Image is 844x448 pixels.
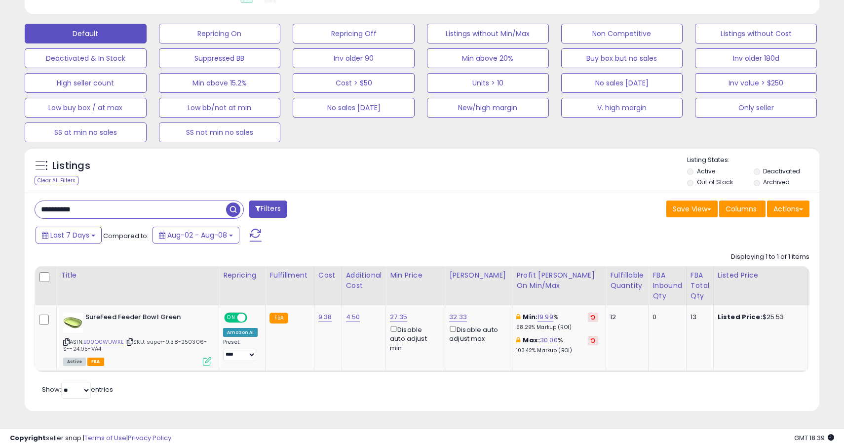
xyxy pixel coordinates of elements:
button: Inv older 90 [293,48,415,68]
p: 103.42% Markup (ROI) [516,347,598,354]
button: Last 7 Days [36,227,102,244]
button: Suppressed BB [159,48,281,68]
button: Units > 10 [427,73,549,93]
span: OFF [246,314,262,322]
div: Preset: [223,339,258,361]
p: Listing States: [687,156,819,165]
button: Deactivated & In Stock [25,48,147,68]
div: 13 [691,313,706,322]
div: % [516,336,598,354]
button: Cost > $50 [293,73,415,93]
button: No sales [DATE] [561,73,683,93]
div: Cost [318,270,338,281]
button: SS not min no sales [159,122,281,142]
div: % [516,313,598,331]
button: Min above 15.2% [159,73,281,93]
button: Default [25,24,147,43]
a: 19.99 [537,312,553,322]
span: 2025-08-16 18:39 GMT [794,433,834,443]
button: Only seller [695,98,817,118]
button: Inv value > $250 [695,73,817,93]
button: No sales [DATE] [293,98,415,118]
div: Repricing [223,270,261,281]
button: Listings without Min/Max [427,24,549,43]
i: This overrides the store level max markup for this listing [516,337,520,343]
div: FBA Total Qty [691,270,709,301]
button: Repricing On [159,24,281,43]
label: Active [697,167,715,175]
label: Out of Stock [697,178,733,186]
a: 9.38 [318,312,332,322]
button: Repricing Off [293,24,415,43]
button: Min above 20% [427,48,549,68]
span: FBA [87,358,104,366]
div: Fulfillment [269,270,309,281]
p: 58.29% Markup (ROI) [516,324,598,331]
div: 12 [610,313,641,322]
a: 30.00 [540,335,558,345]
div: Listed Price [718,270,803,281]
div: Profit [PERSON_NAME] on Min/Max [516,270,602,291]
div: 0 [652,313,679,322]
b: Min: [523,312,537,322]
div: Disable auto adjust min [390,324,437,353]
button: Listings without Cost [695,24,817,43]
div: Fulfillable Quantity [610,270,644,291]
button: New/high margin [427,98,549,118]
button: Actions [767,201,809,217]
a: Privacy Policy [128,433,171,443]
th: The percentage added to the cost of goods (COGS) that forms the calculator for Min & Max prices. [512,266,606,305]
button: Buy box but no sales [561,48,683,68]
i: This overrides the store level min markup for this listing [516,314,520,320]
span: Columns [726,204,757,214]
button: V. high margin [561,98,683,118]
span: All listings currently available for purchase on Amazon [63,358,86,366]
h5: Listings [52,159,90,173]
div: Disable auto adjust max [449,324,504,343]
button: Non Competitive [561,24,683,43]
div: Additional Cost [346,270,382,291]
b: Max: [523,335,540,345]
b: SureFeed Feeder Bowl Green [85,313,205,325]
small: FBA [269,313,288,324]
div: FBA inbound Qty [652,270,682,301]
strong: Copyright [10,433,46,443]
span: ON [225,314,237,322]
span: Last 7 Days [50,230,89,240]
div: Clear All Filters [35,176,78,185]
button: Inv older 180d [695,48,817,68]
span: Aug-02 - Aug-08 [167,230,227,240]
div: Displaying 1 to 1 of 1 items [731,252,809,262]
button: Low bb/not at min [159,98,281,118]
div: Title [61,270,215,281]
label: Archived [763,178,790,186]
span: Show: entries [42,385,113,394]
label: Deactivated [763,167,800,175]
i: Revert to store-level Max Markup [591,338,595,343]
a: B00O0WUWXE [83,338,124,346]
button: SS at min no sales [25,122,147,142]
a: 4.50 [346,312,360,322]
i: Revert to store-level Min Markup [591,315,595,320]
div: Min Price [390,270,441,281]
div: seller snap | | [10,434,171,443]
div: $25.53 [718,313,800,322]
button: Columns [719,201,766,217]
b: Listed Price: [718,312,763,322]
div: ASIN: [63,313,211,365]
button: High seller count [25,73,147,93]
button: Filters [249,201,287,218]
div: [PERSON_NAME] [449,270,508,281]
button: Low buy box / at max [25,98,147,118]
a: 32.33 [449,312,467,322]
span: | SKU: super-9.38-250306-S--24.95-VA4 [63,338,207,353]
span: Compared to: [103,231,149,241]
button: Save View [666,201,718,217]
img: 41jQo8bdzYL._SL40_.jpg [63,313,83,332]
button: Aug-02 - Aug-08 [153,227,239,244]
a: Terms of Use [84,433,126,443]
div: Amazon AI [223,328,258,337]
a: 27.35 [390,312,407,322]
